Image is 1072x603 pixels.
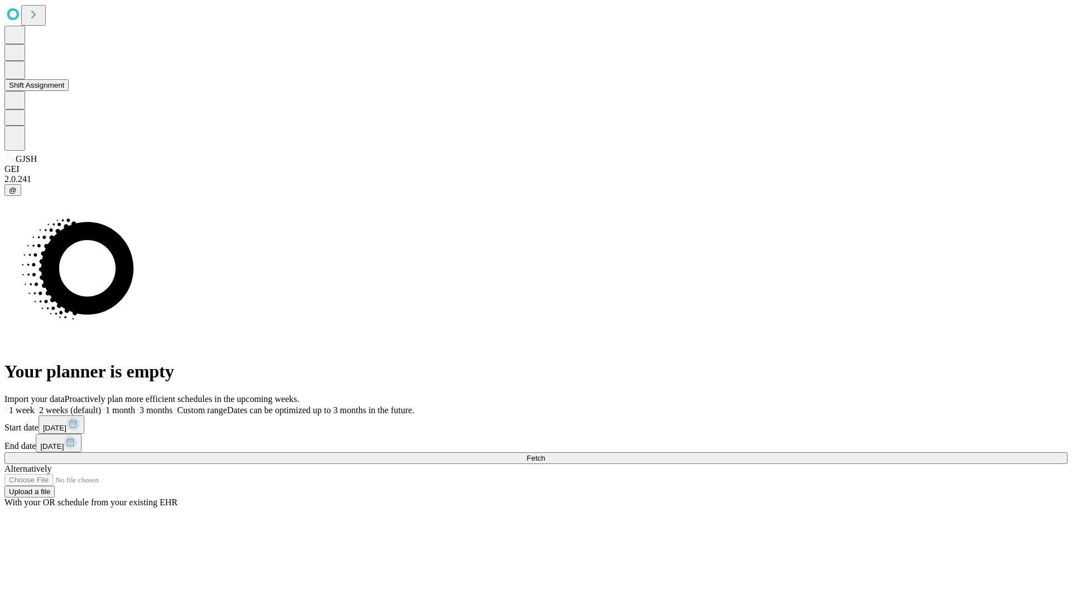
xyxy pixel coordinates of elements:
[65,394,299,404] span: Proactively plan more efficient schedules in the upcoming weeks.
[527,454,545,462] span: Fetch
[106,405,135,415] span: 1 month
[39,415,84,434] button: [DATE]
[4,486,55,497] button: Upload a file
[4,394,65,404] span: Import your data
[9,405,35,415] span: 1 week
[9,186,17,194] span: @
[4,361,1068,382] h1: Your planner is empty
[4,174,1068,184] div: 2.0.241
[4,184,21,196] button: @
[227,405,414,415] span: Dates can be optimized up to 3 months in the future.
[4,464,51,473] span: Alternatively
[40,442,64,451] span: [DATE]
[43,424,66,432] span: [DATE]
[4,497,178,507] span: With your OR schedule from your existing EHR
[39,405,101,415] span: 2 weeks (default)
[4,79,69,91] button: Shift Assignment
[16,154,37,164] span: GJSH
[140,405,173,415] span: 3 months
[4,415,1068,434] div: Start date
[177,405,227,415] span: Custom range
[4,434,1068,452] div: End date
[4,164,1068,174] div: GEI
[4,452,1068,464] button: Fetch
[36,434,82,452] button: [DATE]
